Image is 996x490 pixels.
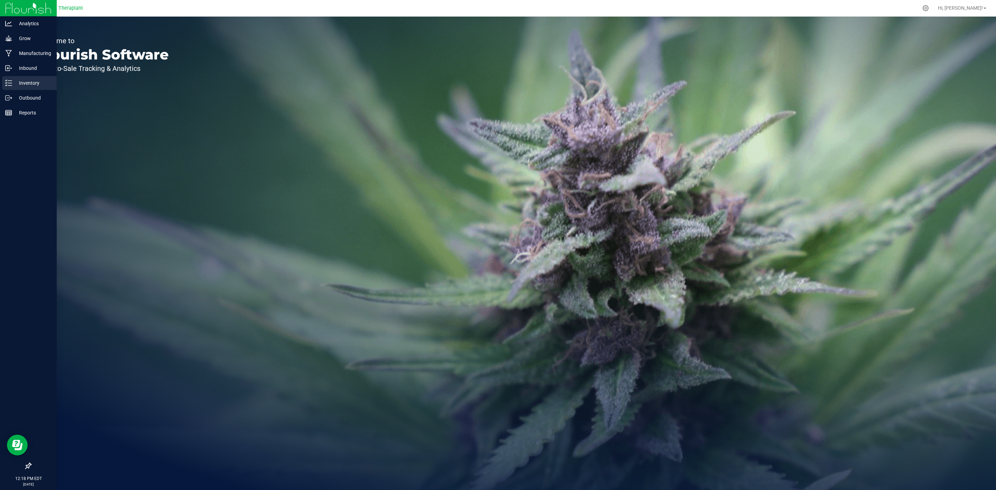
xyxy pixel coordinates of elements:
p: Seed-to-Sale Tracking & Analytics [37,65,169,72]
inline-svg: Reports [5,109,12,116]
inline-svg: Grow [5,35,12,42]
p: Manufacturing [12,49,54,57]
div: Manage settings [921,5,930,11]
span: Hi, [PERSON_NAME]! [938,5,983,11]
inline-svg: Inbound [5,65,12,72]
inline-svg: Analytics [5,20,12,27]
span: Theraplant [58,5,83,11]
p: Outbound [12,94,54,102]
inline-svg: Inventory [5,80,12,86]
p: Grow [12,34,54,43]
iframe: Resource center [7,435,28,455]
p: Flourish Software [37,48,169,62]
p: 12:18 PM EDT [3,475,54,482]
p: Analytics [12,19,54,28]
p: Inventory [12,79,54,87]
inline-svg: Manufacturing [5,50,12,57]
p: Welcome to [37,37,169,44]
p: Reports [12,109,54,117]
p: [DATE] [3,482,54,487]
p: Inbound [12,64,54,72]
inline-svg: Outbound [5,94,12,101]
